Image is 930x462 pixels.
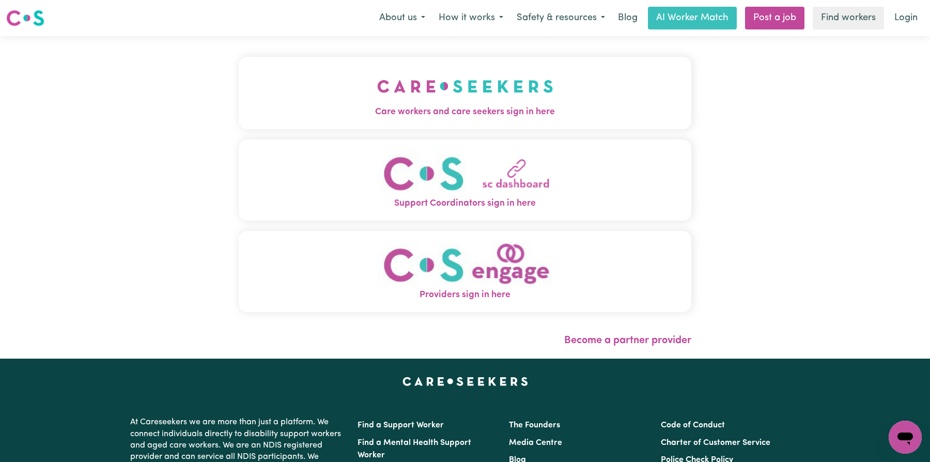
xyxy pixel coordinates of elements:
a: AI Worker Match [648,7,737,29]
img: Careseekers logo [6,9,44,27]
iframe: Button to launch messaging window [889,421,922,454]
a: Post a job [745,7,804,29]
span: Providers sign in here [239,288,691,302]
button: About us [373,7,432,29]
a: Find a Support Worker [358,421,444,429]
a: Code of Conduct [661,421,725,429]
button: How it works [432,7,510,29]
a: Find workers [813,7,884,29]
a: Media Centre [509,439,562,447]
button: Providers sign in here [239,231,691,312]
a: Blog [612,7,644,29]
button: Support Coordinators sign in here [239,140,691,221]
a: Careseekers home page [402,377,528,386]
span: Care workers and care seekers sign in here [239,105,691,119]
a: Careseekers logo [6,6,44,30]
span: Support Coordinators sign in here [239,197,691,210]
a: Charter of Customer Service [661,439,770,447]
button: Safety & resources [510,7,612,29]
button: Care workers and care seekers sign in here [239,57,691,129]
a: Find a Mental Health Support Worker [358,439,471,459]
a: Login [888,7,924,29]
a: Become a partner provider [564,335,691,346]
a: The Founders [509,421,560,429]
